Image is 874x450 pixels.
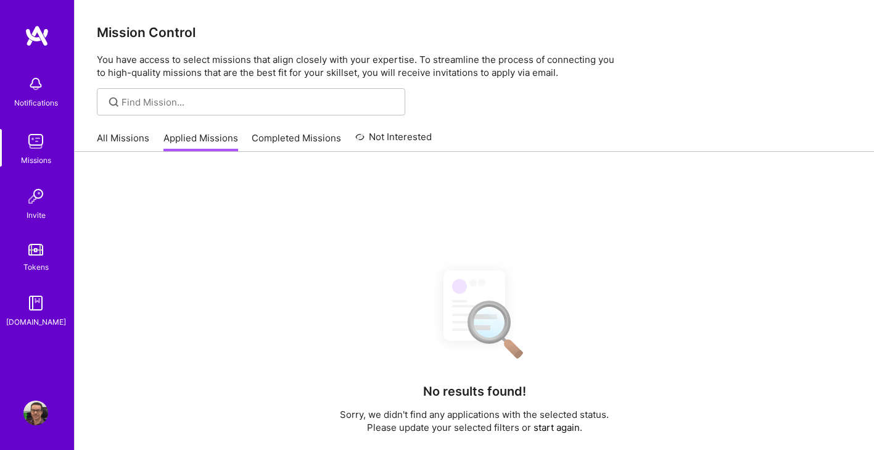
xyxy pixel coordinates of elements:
[21,154,51,167] div: Missions
[6,315,66,328] div: [DOMAIN_NAME]
[355,130,432,152] a: Not Interested
[252,131,341,152] a: Completed Missions
[107,95,121,109] i: icon SearchGrey
[340,408,609,421] p: Sorry, we didn't find any applications with the selected status.
[27,209,46,222] div: Invite
[422,259,527,367] img: No Results
[423,384,526,399] h4: No results found!
[14,96,58,109] div: Notifications
[23,291,48,315] img: guide book
[97,131,149,152] a: All Missions
[28,244,43,256] img: tokens
[23,184,48,209] img: Invite
[23,72,48,96] img: bell
[163,131,238,152] a: Applied Missions
[97,53,852,79] p: You have access to select missions that align closely with your expertise. To streamline the proc...
[25,25,49,47] img: logo
[122,96,396,109] input: Find Mission...
[23,129,48,154] img: teamwork
[23,401,48,425] img: User Avatar
[23,260,49,273] div: Tokens
[340,421,609,434] p: Please update your selected filters or .
[534,421,580,434] button: start again
[97,25,852,40] h3: Mission Control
